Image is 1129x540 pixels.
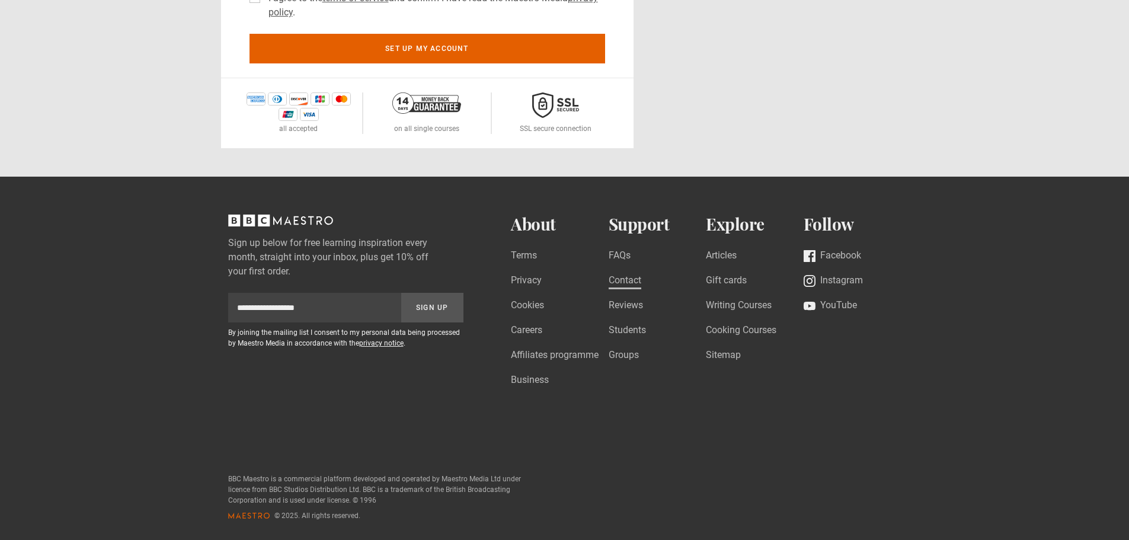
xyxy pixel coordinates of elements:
a: FAQs [609,248,631,264]
a: BBC Maestro, back to top [228,219,333,231]
nav: Footer [511,215,901,417]
a: Terms [511,248,537,264]
h2: About [511,215,609,234]
a: Gift cards [706,273,747,289]
img: amex [247,92,266,106]
img: unionpay [279,108,298,121]
span: © 2025. All rights reserved. [274,510,360,521]
a: Cooking Courses [706,323,776,339]
a: Instagram [804,273,863,289]
a: Privacy [511,273,542,289]
img: mastercard [332,92,351,106]
p: on all single courses [394,123,459,134]
div: Sign up to newsletter [228,293,464,322]
label: Sign up below for free learning inspiration every month, straight into your inbox, plus get 10% o... [228,236,464,279]
a: privacy notice [359,339,404,347]
img: visa [300,108,319,121]
p: By joining the mailing list I consent to my personal data being processed by Maestro Media in acc... [228,327,464,349]
p: SSL secure connection [520,123,591,134]
a: Sitemap [706,348,741,364]
a: Business [511,373,549,389]
a: Groups [609,348,639,364]
a: Cookies [511,298,544,314]
button: Sign Up [401,293,464,322]
p: all accepted [279,123,318,134]
p: BBC Maestro is a commercial platform developed and operated by Maestro Media Ltd under licence fr... [228,474,524,506]
a: Students [609,323,646,339]
img: 14-day-money-back-guarantee-42d24aedb5115c0ff13b.png [392,92,461,114]
a: Articles [706,248,737,264]
h2: Follow [804,215,901,234]
h2: Support [609,215,706,234]
a: Reviews [609,298,643,314]
a: Writing Courses [706,298,772,314]
a: Affiliates programme [511,348,599,364]
svg: Maestro logo [228,512,270,520]
img: jcb [311,92,330,106]
a: Contact [609,273,641,289]
a: Careers [511,323,542,339]
a: Facebook [804,248,861,264]
button: Set up my account [250,34,605,63]
h2: Explore [706,215,804,234]
a: YouTube [804,298,857,314]
img: diners [268,92,287,106]
svg: BBC Maestro, back to top [228,215,333,226]
img: discover [289,92,308,106]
